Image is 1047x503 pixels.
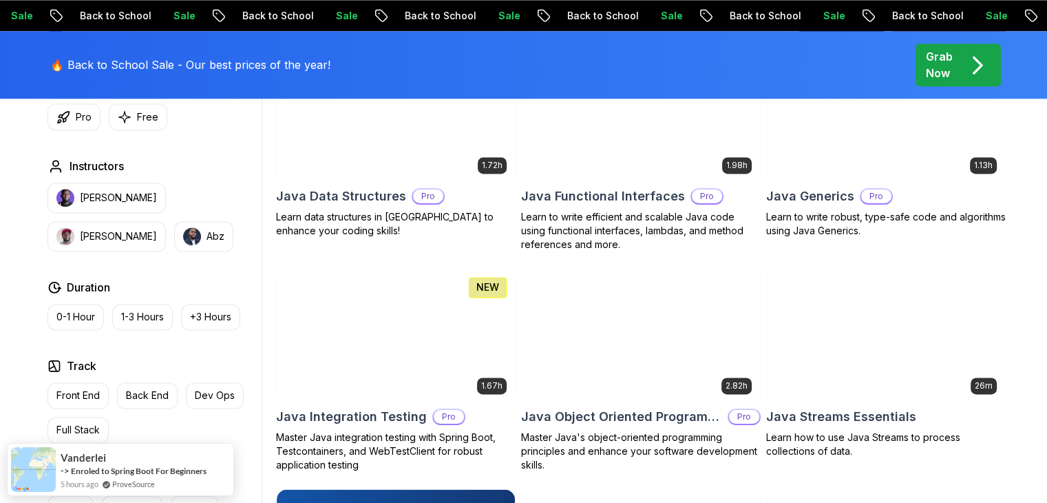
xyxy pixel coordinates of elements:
p: Dev Ops [195,389,235,402]
p: Pro [413,189,443,203]
p: Sale [476,9,520,23]
a: Enroled to Spring Boot For Beginners [71,466,207,476]
img: instructor img [56,189,74,207]
p: Free [137,110,158,124]
p: Back to School [870,9,964,23]
img: Java Streams Essentials card [767,269,1005,402]
p: Pro [692,189,722,203]
p: Pro [861,189,891,203]
p: Learn how to use Java Streams to process collections of data. [766,431,1006,458]
p: 1.98h [726,160,748,171]
p: Sale [314,9,358,23]
p: Sale [639,9,683,23]
p: Pro [76,110,92,124]
p: Back to School [545,9,639,23]
a: Java Functional Interfaces card1.98hJava Functional InterfacesProLearn to write efficient and sca... [521,48,761,251]
h2: Java Functional Interfaces [521,187,685,206]
p: [PERSON_NAME] [80,191,157,205]
a: Java Generics card1.13hJava GenericsProLearn to write robust, type-safe code and algorithms using... [766,48,1006,238]
a: Java Object Oriented Programming card2.82hJava Object Oriented ProgrammingProMaster Java's object... [521,268,761,472]
button: Dev Ops [186,382,244,409]
p: Back to School [708,9,801,23]
button: Back End [117,382,178,409]
p: +3 Hours [190,310,231,324]
button: 1-3 Hours [112,304,173,330]
p: Back to School [58,9,151,23]
h2: Duration [67,279,110,296]
img: provesource social proof notification image [11,447,56,492]
h2: Java Generics [766,187,854,206]
p: 1.13h [974,160,993,171]
p: Master Java integration testing with Spring Boot, Testcontainers, and WebTestClient for robust ap... [276,431,516,472]
p: Front End [56,389,100,402]
img: Java Functional Interfaces card [522,48,760,182]
img: instructor img [56,227,74,245]
p: 1.67h [481,380,503,391]
button: Front End [47,382,109,409]
button: Full Stack [47,417,109,443]
a: Java Integration Testing card1.67hNEWJava Integration TestingProMaster Java integration testing w... [276,268,516,472]
p: Back to School [220,9,314,23]
button: instructor img[PERSON_NAME] [47,183,166,213]
button: instructor img[PERSON_NAME] [47,221,166,251]
span: 5 hours ago [61,478,98,490]
p: Abz [207,229,224,243]
button: 0-1 Hour [47,304,104,330]
a: ProveSource [112,478,155,490]
p: [PERSON_NAME] [80,229,157,243]
button: +3 Hours [181,304,240,330]
img: Java Generics card [767,48,1005,182]
h2: Java Streams Essentials [766,407,916,427]
span: -> [61,465,70,476]
h2: Java Integration Testing [276,407,427,427]
p: Grab Now [926,48,953,81]
p: 26m [975,380,993,391]
h2: Instructors [70,158,124,174]
a: Java Data Structures card1.72hJava Data StructuresProLearn data structures in [GEOGRAPHIC_DATA] t... [276,48,516,238]
p: Sale [801,9,845,23]
p: Learn data structures in [GEOGRAPHIC_DATA] to enhance your coding skills! [276,210,516,238]
span: Vanderlei [61,452,106,464]
p: 2.82h [726,380,748,391]
p: Pro [434,410,464,424]
button: Pro [47,103,101,130]
p: 🔥 Back to School Sale - Our best prices of the year! [50,57,330,73]
p: NEW [476,280,499,294]
button: Free [109,103,167,130]
h2: Track [67,358,96,374]
p: Sale [151,9,195,23]
p: 1-3 Hours [121,310,164,324]
a: Java Streams Essentials card26mJava Streams EssentialsLearn how to use Java Streams to process co... [766,268,1006,458]
p: Learn to write efficient and scalable Java code using functional interfaces, lambdas, and method ... [521,210,761,251]
p: Back to School [383,9,476,23]
p: Master Java's object-oriented programming principles and enhance your software development skills. [521,431,761,472]
img: instructor img [183,227,201,245]
img: Java Object Oriented Programming card [522,269,760,402]
p: Learn to write robust, type-safe code and algorithms using Java Generics. [766,210,1006,238]
h2: Java Object Oriented Programming [521,407,722,427]
p: 1.72h [482,160,503,171]
p: 0-1 Hour [56,310,95,324]
p: Full Stack [56,423,100,437]
img: Java Integration Testing card [277,269,515,402]
p: Pro [729,410,759,424]
h2: Java Data Structures [276,187,406,206]
button: instructor imgAbz [174,221,233,251]
img: Java Data Structures card [277,48,515,182]
p: Sale [964,9,1008,23]
p: Back End [126,389,169,402]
